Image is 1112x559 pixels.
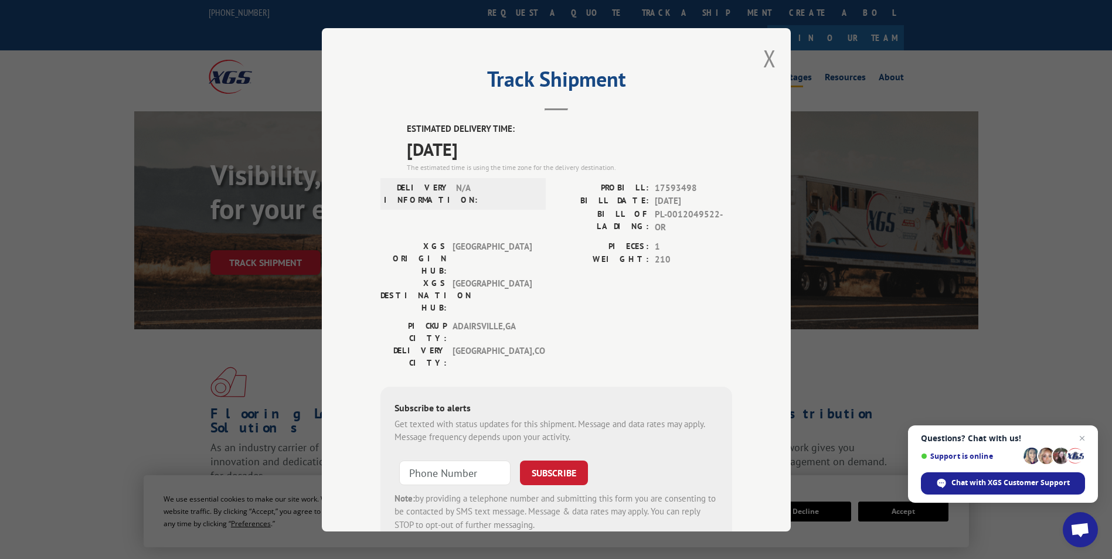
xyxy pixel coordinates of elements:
h2: Track Shipment [380,71,732,93]
span: Chat with XGS Customer Support [951,478,1070,488]
input: Phone Number [399,460,511,485]
label: XGS ORIGIN HUB: [380,240,447,277]
span: 1 [655,240,732,253]
label: PICKUP CITY: [380,319,447,344]
span: 210 [655,253,732,267]
span: [GEOGRAPHIC_DATA] , CO [453,344,532,369]
label: BILL DATE: [556,195,649,208]
span: PL-0012049522-OR [655,207,732,234]
label: ESTIMATED DELIVERY TIME: [407,122,732,136]
div: Get texted with status updates for this shipment. Message and data rates may apply. Message frequ... [395,417,718,444]
span: [GEOGRAPHIC_DATA] [453,240,532,277]
label: XGS DESTINATION HUB: [380,277,447,313]
span: Questions? Chat with us! [921,434,1085,443]
div: by providing a telephone number and submitting this form you are consenting to be contacted by SM... [395,492,718,531]
span: [GEOGRAPHIC_DATA] [453,277,532,313]
strong: Note: [395,492,415,503]
label: PIECES: [556,240,649,253]
button: SUBSCRIBE [520,460,588,485]
button: Close modal [763,43,776,74]
a: Open chat [1063,512,1098,547]
span: [DATE] [655,195,732,208]
label: DELIVERY CITY: [380,344,447,369]
span: Support is online [921,452,1019,461]
span: Chat with XGS Customer Support [921,472,1085,495]
label: DELIVERY INFORMATION: [384,181,450,206]
label: WEIGHT: [556,253,649,267]
label: BILL OF LADING: [556,207,649,234]
label: PROBILL: [556,181,649,195]
span: N/A [456,181,535,206]
div: Subscribe to alerts [395,400,718,417]
span: 17593498 [655,181,732,195]
span: [DATE] [407,135,732,162]
div: The estimated time is using the time zone for the delivery destination. [407,162,732,172]
span: ADAIRSVILLE , GA [453,319,532,344]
